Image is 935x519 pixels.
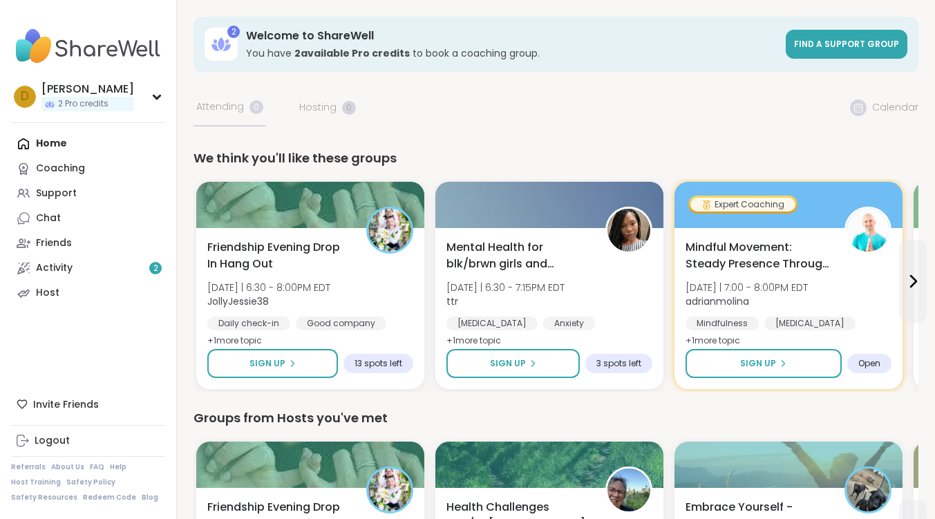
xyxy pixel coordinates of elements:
span: Find a support group [794,38,899,50]
a: Host Training [11,478,61,487]
div: Mindfulness [686,317,759,330]
div: Expert Coaching [690,198,795,211]
div: Anxiety [543,317,595,330]
a: Blog [142,493,158,502]
div: 2 [227,26,240,38]
img: ttr [607,209,650,252]
b: JollyJessie38 [207,294,269,308]
div: Invite Friends [11,392,165,417]
a: Safety Policy [66,478,115,487]
button: Sign Up [207,349,338,378]
span: 13 spots left [355,358,402,369]
img: Amie89 [847,469,889,511]
span: Sign Up [490,357,526,370]
div: Chat [36,211,61,225]
b: ttr [446,294,458,308]
a: Coaching [11,156,165,181]
a: Find a support group [786,30,907,59]
span: Friendship Evening Drop In Hang Out [207,239,351,272]
img: JollyJessie38 [368,209,411,252]
b: 2 available Pro credit s [294,46,410,60]
div: [PERSON_NAME] [41,82,134,97]
span: [DATE] | 6:30 - 8:00PM EDT [207,281,330,294]
div: We think you'll like these groups [193,149,918,168]
a: Logout [11,428,165,453]
div: Coaching [36,162,85,176]
a: Chat [11,206,165,231]
button: Sign Up [686,349,842,378]
div: Good company [296,317,386,330]
img: ShareWell Nav Logo [11,22,165,70]
a: FAQ [90,462,104,472]
img: adrianmolina [847,209,889,252]
button: Sign Up [446,349,580,378]
div: Groups from Hosts you've met [193,408,918,428]
div: Activity [36,261,73,275]
a: Support [11,181,165,206]
span: Mindful Movement: Steady Presence Through Yoga [686,239,829,272]
a: Activity2 [11,256,165,281]
a: Referrals [11,462,46,472]
span: 3 spots left [596,358,641,369]
img: Lori246 [607,469,650,511]
span: Mental Health for blk/brwn girls and women [446,239,590,272]
h3: You have to book a coaching group. [246,46,777,60]
span: [DATE] | 6:30 - 7:15PM EDT [446,281,565,294]
img: JollyJessie38 [368,469,411,511]
a: Friends [11,231,165,256]
div: [MEDICAL_DATA] [764,317,856,330]
a: Safety Resources [11,493,77,502]
a: Help [110,462,126,472]
div: Support [36,187,77,200]
a: Host [11,281,165,305]
span: Open [858,358,880,369]
div: Daily check-in [207,317,290,330]
span: Sign Up [249,357,285,370]
div: Logout [35,434,70,448]
span: D [21,88,29,106]
span: Sign Up [740,357,776,370]
div: [MEDICAL_DATA] [446,317,538,330]
h3: Welcome to ShareWell [246,28,777,44]
b: adrianmolina [686,294,749,308]
span: [DATE] | 7:00 - 8:00PM EDT [686,281,808,294]
div: Friends [36,236,72,250]
a: Redeem Code [83,493,136,502]
span: 2 [153,263,158,274]
div: Host [36,286,59,300]
a: About Us [51,462,84,472]
span: 2 Pro credits [58,98,108,110]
